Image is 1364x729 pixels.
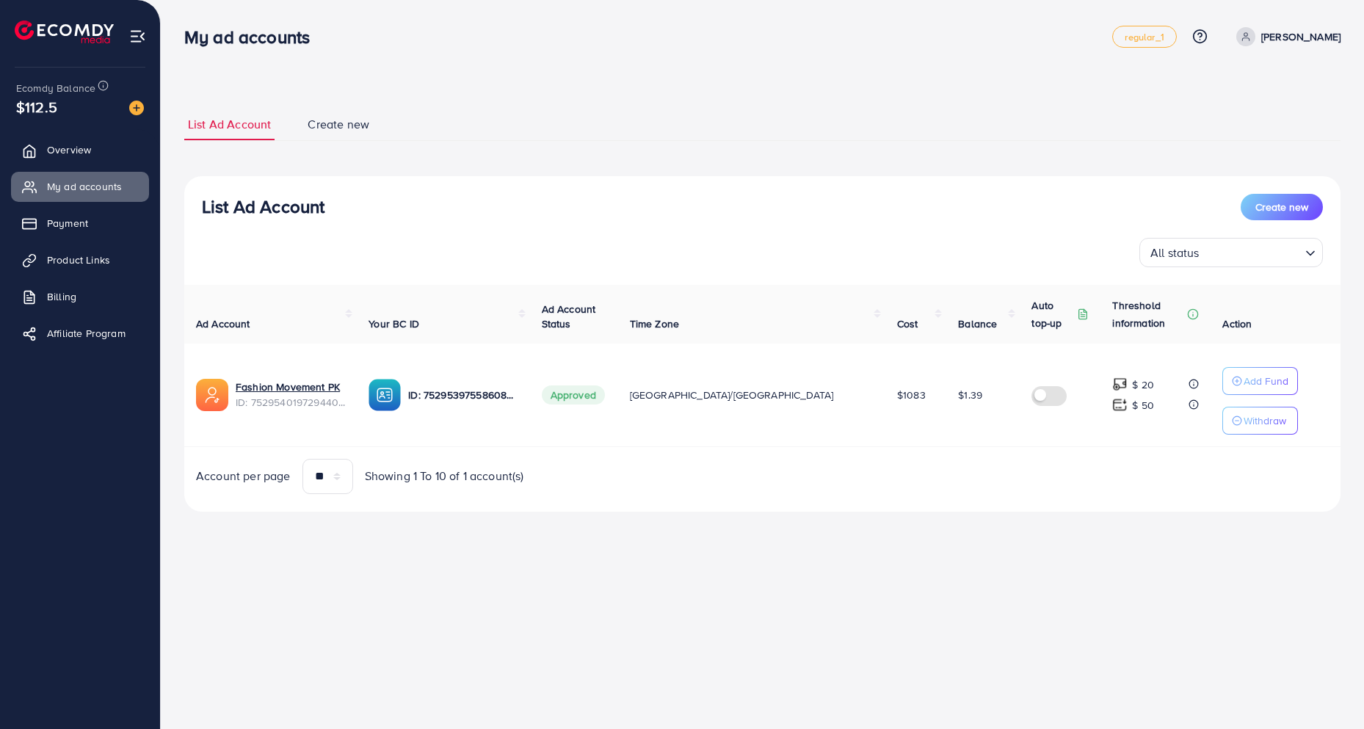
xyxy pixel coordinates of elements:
span: regular_1 [1125,32,1164,42]
span: Billing [47,289,76,304]
a: Product Links [11,245,149,275]
p: Add Fund [1244,372,1288,390]
span: $1083 [897,388,926,402]
a: Payment [11,208,149,238]
span: Ad Account [196,316,250,331]
span: Approved [542,385,605,405]
p: Threshold information [1112,297,1184,332]
a: Affiliate Program [11,319,149,348]
p: ID: 7529539755860836369 [408,386,518,404]
span: Time Zone [630,316,679,331]
span: [GEOGRAPHIC_DATA]/[GEOGRAPHIC_DATA] [630,388,834,402]
span: All status [1147,242,1202,264]
span: $1.39 [958,388,982,402]
p: [PERSON_NAME] [1261,28,1341,46]
span: Affiliate Program [47,326,126,341]
p: $ 50 [1132,396,1154,414]
span: Create new [308,116,369,133]
div: <span class='underline'>Fashion Movement PK</span></br>7529540197294407681 [236,380,345,410]
a: regular_1 [1112,26,1176,48]
span: Payment [47,216,88,231]
img: logo [15,21,114,43]
span: My ad accounts [47,179,122,194]
h3: List Ad Account [202,196,324,217]
a: [PERSON_NAME] [1230,27,1341,46]
img: ic-ads-acc.e4c84228.svg [196,379,228,411]
a: My ad accounts [11,172,149,201]
input: Search for option [1204,239,1299,264]
div: Search for option [1139,238,1323,267]
span: Create new [1255,200,1308,214]
span: Action [1222,316,1252,331]
a: Billing [11,282,149,311]
span: Ad Account Status [542,302,596,331]
span: Showing 1 To 10 of 1 account(s) [365,468,524,485]
img: ic-ba-acc.ded83a64.svg [369,379,401,411]
span: List Ad Account [188,116,271,133]
img: image [129,101,144,115]
button: Add Fund [1222,367,1298,395]
p: $ 20 [1132,376,1154,393]
span: $112.5 [16,96,57,117]
a: Overview [11,135,149,164]
span: Overview [47,142,91,157]
img: top-up amount [1112,397,1128,413]
img: top-up amount [1112,377,1128,392]
span: ID: 7529540197294407681 [236,395,345,410]
h3: My ad accounts [184,26,322,48]
span: Account per page [196,468,291,485]
span: Balance [958,316,997,331]
img: menu [129,28,146,45]
button: Create new [1241,194,1323,220]
button: Withdraw [1222,407,1298,435]
a: Fashion Movement PK [236,380,345,394]
p: Withdraw [1244,412,1286,429]
p: Auto top-up [1031,297,1074,332]
span: Your BC ID [369,316,419,331]
span: Ecomdy Balance [16,81,95,95]
span: Cost [897,316,918,331]
span: Product Links [47,253,110,267]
